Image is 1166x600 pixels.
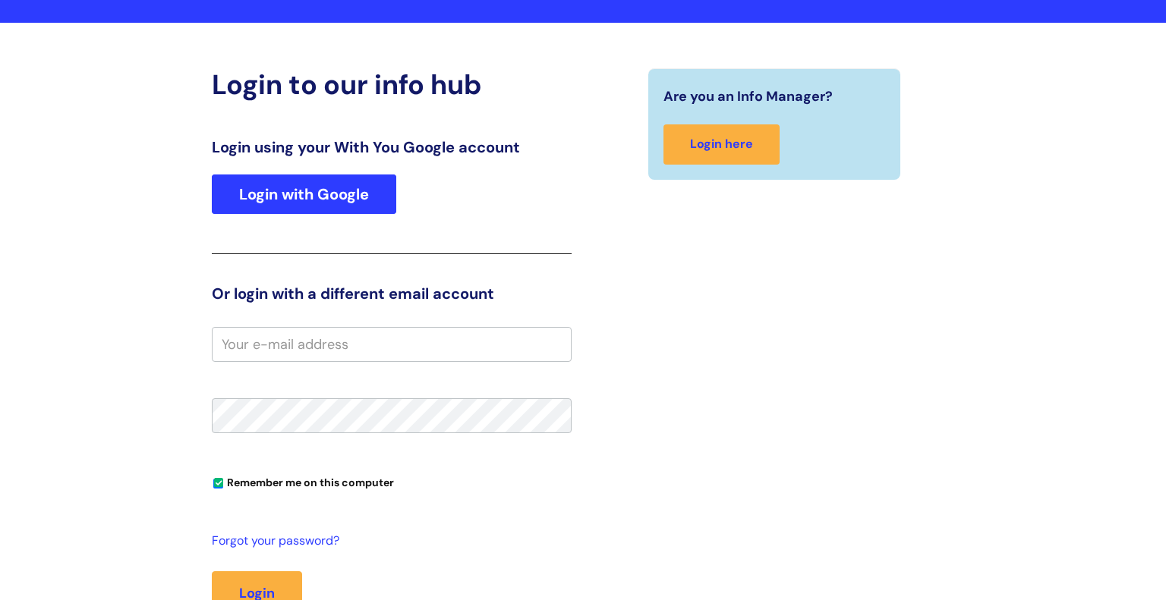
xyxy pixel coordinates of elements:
h3: Or login with a different email account [212,284,572,303]
h3: Login using your With You Google account [212,138,572,156]
h2: Login to our info hub [212,68,572,101]
div: You can uncheck this option if you're logging in from a shared device [212,470,572,494]
label: Remember me on this computer [212,473,394,489]
span: Are you an Info Manager? [663,84,833,108]
input: Your e-mail address [212,327,572,362]
a: Forgot your password? [212,530,564,552]
input: Remember me on this computer [213,479,223,488]
a: Login with Google [212,174,396,214]
a: Login here [663,124,780,165]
